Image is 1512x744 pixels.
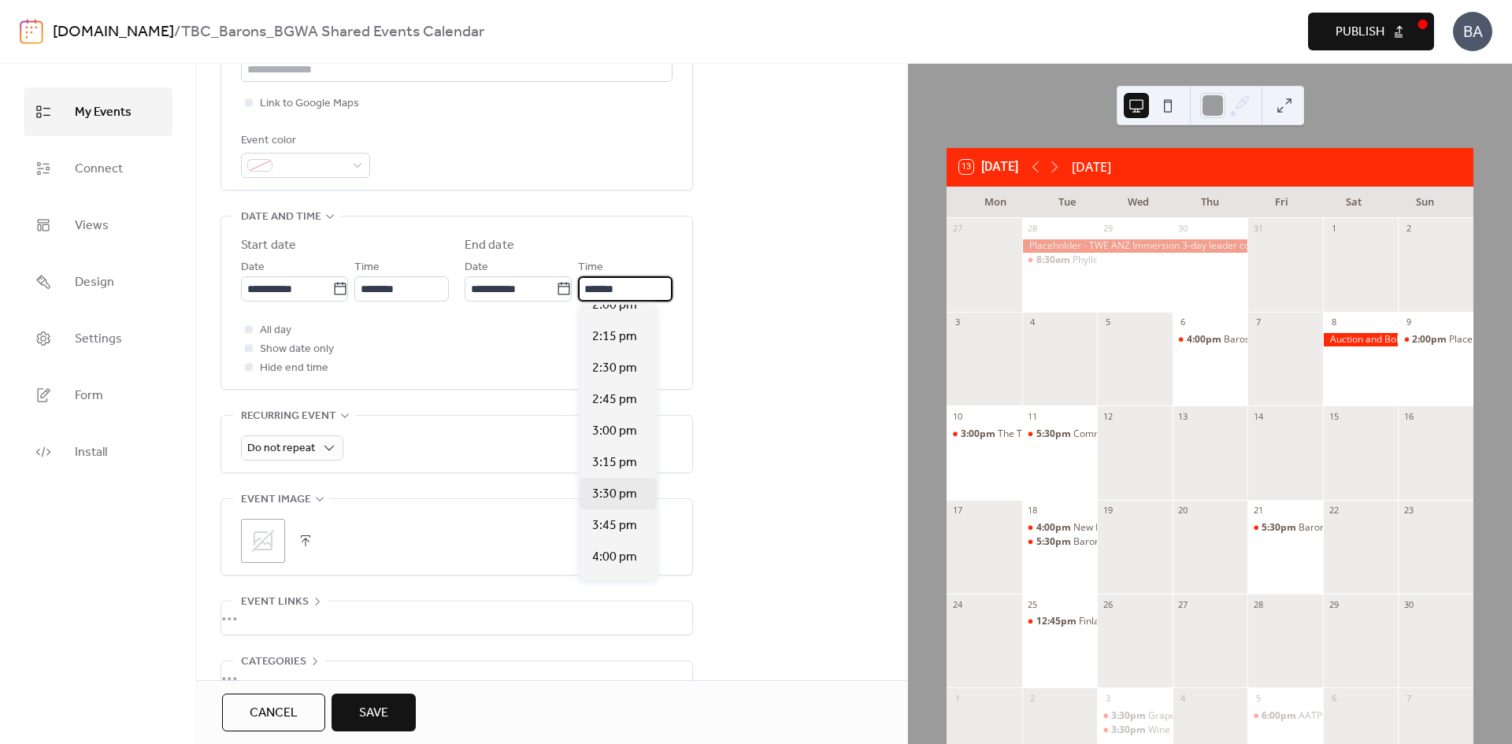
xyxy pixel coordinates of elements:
[1252,410,1264,422] div: 14
[24,371,172,420] a: Form
[24,87,172,136] a: My Events
[222,694,325,731] button: Cancel
[354,258,380,277] span: Time
[1022,428,1098,441] div: Community meeting - James Lindner
[1328,316,1340,328] div: 8
[1111,709,1148,723] span: 3:30pm
[1252,598,1264,610] div: 28
[1102,505,1114,516] div: 19
[592,579,637,598] span: 4:15 pm
[1036,615,1079,628] span: 12:45pm
[1022,615,1098,628] div: Finlaysons Roadshow (MH)
[1027,316,1039,328] div: 4
[1036,535,1073,549] span: 5:30pm
[1027,410,1039,422] div: 11
[24,257,172,306] a: Design
[954,156,1024,178] button: 13[DATE]
[1403,505,1414,516] div: 23
[1177,410,1189,422] div: 13
[1453,12,1492,51] div: BA
[1328,598,1340,610] div: 29
[1308,13,1434,50] button: Publish
[174,17,181,47] b: /
[247,438,315,459] span: Do not repeat
[241,208,321,227] span: Date and time
[1403,410,1414,422] div: 16
[1036,254,1073,267] span: 8:30am
[592,328,637,346] span: 2:15 pm
[75,213,109,239] span: Views
[332,694,416,731] button: Save
[1102,316,1114,328] div: 5
[1027,223,1039,235] div: 28
[951,598,963,610] div: 24
[1073,428,1244,441] div: Community meeting - [PERSON_NAME]
[1097,724,1173,737] div: Wine Barossa Committee Meeting
[241,407,336,426] span: Recurring event
[1177,505,1189,516] div: 20
[241,593,309,612] span: Event links
[1262,521,1299,535] span: 5:30pm
[1299,521,1490,535] div: Barons and Vine Owners end of Year Drinks
[1177,692,1189,704] div: 4
[1102,598,1114,610] div: 26
[1148,709,1325,723] div: Grape Barossa Committee Meeting (NR)
[1398,333,1473,346] div: Placeholder - Bosward Wines (MH)
[1022,521,1098,535] div: New Barons meeting
[1073,521,1165,535] div: New Barons meeting
[1111,724,1148,737] span: 3:30pm
[24,201,172,250] a: Views
[1252,223,1264,235] div: 31
[24,314,172,363] a: Settings
[1317,187,1389,218] div: Sat
[592,453,637,472] span: 3:15 pm
[1073,535,1159,549] div: Barons GC meeting
[260,359,328,378] span: Hide end time
[1072,157,1111,176] div: [DATE]
[592,422,637,441] span: 3:00 pm
[1173,333,1248,346] div: Barossa Australia AGM (MH)
[465,258,488,277] span: Date
[951,410,963,422] div: 10
[181,17,484,47] b: TBC_Barons_BGWA Shared Events Calendar
[1328,692,1340,704] div: 6
[241,519,285,563] div: ;
[1102,692,1114,704] div: 3
[1252,316,1264,328] div: 7
[1097,709,1173,723] div: Grape Barossa Committee Meeting (NR)
[1336,23,1384,42] span: Publish
[1027,505,1039,516] div: 18
[1328,505,1340,516] div: 22
[241,236,296,255] div: Start date
[75,157,123,182] span: Connect
[578,258,603,277] span: Time
[260,340,334,359] span: Show date only
[24,428,172,476] a: Install
[1328,223,1340,235] div: 1
[1148,724,1299,737] div: Wine Barossa Committee Meeting
[592,296,637,315] span: 2:00 pm
[592,391,637,409] span: 2:45 pm
[1027,692,1039,704] div: 2
[1079,615,1196,628] div: Finlaysons Roadshow (MH)
[465,236,514,255] div: End date
[75,440,107,465] span: Install
[998,428,1184,441] div: The Tailor Tasting - [PERSON_NAME] 2 pax
[1177,598,1189,610] div: 27
[592,548,637,567] span: 4:00 pm
[1022,239,1248,253] div: Placeholder - TWE ANZ Immersion 3-day leader course
[221,661,692,694] div: •••
[1403,598,1414,610] div: 30
[1187,333,1224,346] span: 4:00pm
[1328,410,1340,422] div: 15
[1252,505,1264,516] div: 21
[1022,535,1098,549] div: Barons GC meeting
[1247,521,1323,535] div: Barons and Vine Owners end of Year Drinks
[221,601,692,635] div: •••
[241,131,367,150] div: Event color
[959,187,1031,218] div: Mon
[1073,254,1215,267] div: Phylloxera Simulation Event (NR)
[75,270,114,295] span: Design
[250,704,298,723] span: Cancel
[1299,709,1444,723] div: AATPHRM conference dinner - LR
